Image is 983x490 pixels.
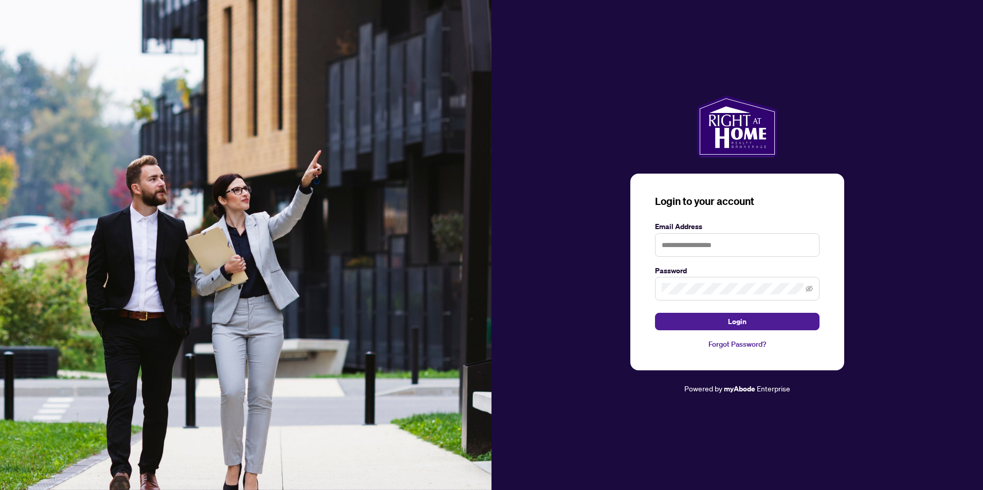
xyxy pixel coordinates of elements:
a: Forgot Password? [655,338,820,350]
span: Enterprise [757,384,790,393]
h3: Login to your account [655,194,820,209]
span: eye-invisible [806,285,813,292]
label: Email Address [655,221,820,232]
label: Password [655,265,820,276]
span: Login [728,313,747,330]
span: Powered by [684,384,722,393]
img: ma-logo [697,96,777,157]
a: myAbode [724,383,755,394]
button: Login [655,313,820,330]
